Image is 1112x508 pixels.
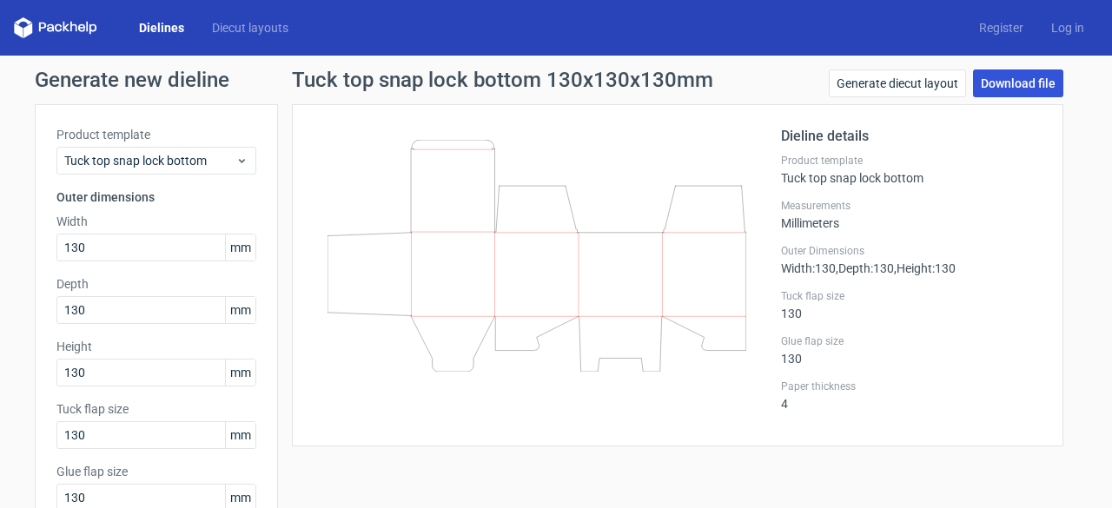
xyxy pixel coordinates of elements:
[1037,19,1098,36] a: Log in
[56,213,256,230] label: Width
[56,463,256,480] label: Glue flap size
[781,379,1042,411] div: 4
[781,379,1042,393] label: Paper thickness
[64,152,235,169] span: Tuck top snap lock bottom
[781,289,1042,320] div: 130
[225,422,255,448] span: mm
[198,19,302,36] a: Diecut layouts
[56,400,256,418] label: Tuck flap size
[829,69,966,97] a: Generate diecut layout
[781,261,836,275] span: Width : 130
[781,289,1042,303] label: Tuck flap size
[781,244,1042,258] label: Outer Dimensions
[56,188,256,206] h3: Outer dimensions
[781,126,1042,147] h2: Dieline details
[125,19,198,36] a: Dielines
[781,154,1042,168] label: Product template
[35,69,1077,90] h1: Generate new dieline
[56,126,256,143] label: Product template
[781,334,1042,366] div: 130
[781,334,1042,348] label: Glue flap size
[965,19,1037,36] a: Register
[781,199,1042,230] div: Millimeters
[292,69,713,90] h1: Tuck top snap lock bottom 130x130x130mm
[973,69,1063,97] a: Download file
[781,199,1042,213] label: Measurements
[225,360,255,386] span: mm
[836,261,894,275] span: , Depth : 130
[225,234,255,261] span: mm
[894,261,956,275] span: , Height : 130
[225,297,255,323] span: mm
[781,154,1042,185] div: Tuck top snap lock bottom
[56,338,256,355] label: Height
[56,275,256,293] label: Depth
